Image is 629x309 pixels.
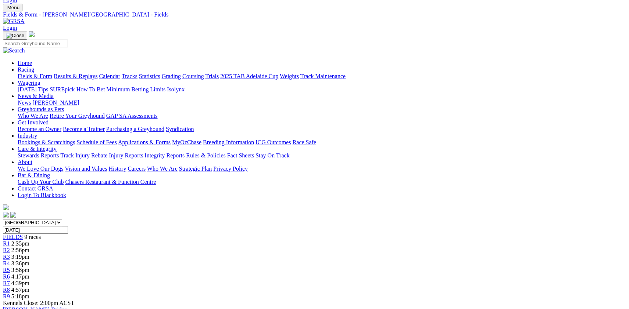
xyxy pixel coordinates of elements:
button: Toggle navigation [3,32,27,40]
a: Applications & Forms [118,139,171,145]
a: R9 [3,293,10,299]
input: Select date [3,226,68,234]
a: Bar & Dining [18,172,50,178]
a: Integrity Reports [144,152,185,159]
a: How To Bet [76,86,105,92]
a: Who We Are [18,113,48,119]
span: R7 [3,280,10,286]
div: Get Involved [18,126,626,132]
a: Fact Sheets [227,152,254,159]
a: ICG Outcomes [255,139,291,145]
div: Industry [18,139,626,146]
a: Results & Replays [54,73,97,79]
a: Greyhounds as Pets [18,106,64,112]
button: Toggle navigation [3,4,22,11]
a: Grading [162,73,181,79]
a: 2025 TAB Adelaide Cup [220,73,278,79]
a: Trials [205,73,219,79]
a: News & Media [18,93,54,99]
span: 4:39pm [11,280,29,286]
a: Become an Owner [18,126,61,132]
img: facebook.svg [3,212,9,218]
a: MyOzChase [172,139,201,145]
span: 2:56pm [11,247,29,253]
span: Menu [7,5,19,10]
a: FIELDS [3,234,23,240]
a: Breeding Information [203,139,254,145]
span: 3:19pm [11,254,29,260]
a: Minimum Betting Limits [106,86,165,92]
a: About [18,159,32,165]
a: Care & Integrity [18,146,57,152]
a: Privacy Policy [213,166,248,172]
a: Get Involved [18,119,49,126]
a: Bookings & Scratchings [18,139,75,145]
div: About [18,166,626,172]
a: R2 [3,247,10,253]
a: R5 [3,267,10,273]
a: R8 [3,287,10,293]
a: R3 [3,254,10,260]
a: Login To Blackbook [18,192,66,198]
a: Vision and Values [65,166,107,172]
span: 4:17pm [11,273,29,280]
a: Tracks [122,73,137,79]
a: Statistics [139,73,160,79]
img: twitter.svg [10,212,16,218]
a: Track Injury Rebate [60,152,107,159]
span: 3:58pm [11,267,29,273]
a: Schedule of Fees [76,139,117,145]
a: R4 [3,260,10,266]
a: Chasers Restaurant & Function Centre [65,179,156,185]
a: Weights [280,73,299,79]
div: Racing [18,73,626,80]
a: Login [3,25,17,31]
a: Who We Are [147,166,178,172]
img: GRSA [3,18,25,25]
span: Kennels Close: 2:00pm ACST [3,300,74,306]
img: Close [6,33,24,39]
a: Isolynx [167,86,185,92]
a: GAP SA Assessments [106,113,158,119]
input: Search [3,40,68,47]
a: Calendar [99,73,120,79]
a: Wagering [18,80,40,86]
a: R6 [3,273,10,280]
span: 2:35pm [11,240,29,247]
div: Greyhounds as Pets [18,113,626,119]
a: Stay On Track [255,152,289,159]
div: Wagering [18,86,626,93]
a: Purchasing a Greyhound [106,126,164,132]
a: Cash Up Your Club [18,179,64,185]
div: Care & Integrity [18,152,626,159]
a: Rules & Policies [186,152,226,159]
a: [PERSON_NAME] [32,99,79,106]
a: Careers [128,166,146,172]
a: [DATE] Tips [18,86,48,92]
a: Fields & Form [18,73,52,79]
a: Fields & Form - [PERSON_NAME][GEOGRAPHIC_DATA] - Fields [3,11,626,18]
a: Home [18,60,32,66]
a: SUREpick [50,86,75,92]
a: News [18,99,31,106]
span: 5:18pm [11,293,29,299]
a: Contact GRSA [18,185,53,192]
a: Strategic Plan [179,166,212,172]
a: Retire Your Greyhound [50,113,105,119]
div: News & Media [18,99,626,106]
a: Racing [18,66,34,73]
a: Industry [18,132,37,139]
a: R1 [3,240,10,247]
a: Race Safe [292,139,316,145]
div: Bar & Dining [18,179,626,185]
span: 3:36pm [11,260,29,266]
a: Syndication [166,126,194,132]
